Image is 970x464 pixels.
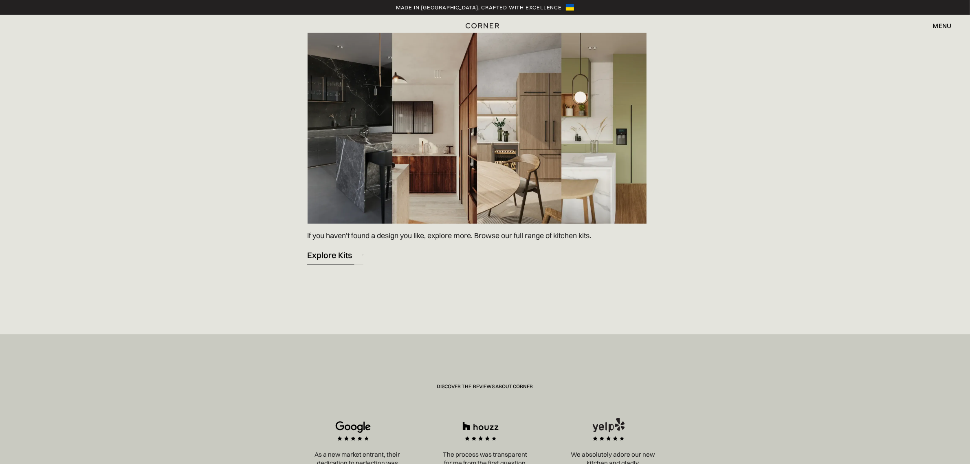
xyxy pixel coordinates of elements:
div: Explore Kits [308,250,352,261]
div: Discover the Reviews About Corner [437,383,533,418]
a: home [450,20,520,31]
div: menu [925,19,952,33]
div: menu [933,22,952,29]
a: Made in [GEOGRAPHIC_DATA], crafted with excellence [396,3,562,11]
p: If you haven't found a design you like, explore more. Browse our full range of kitchen kits. [308,230,592,241]
a: Explore Kits [308,245,363,265]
